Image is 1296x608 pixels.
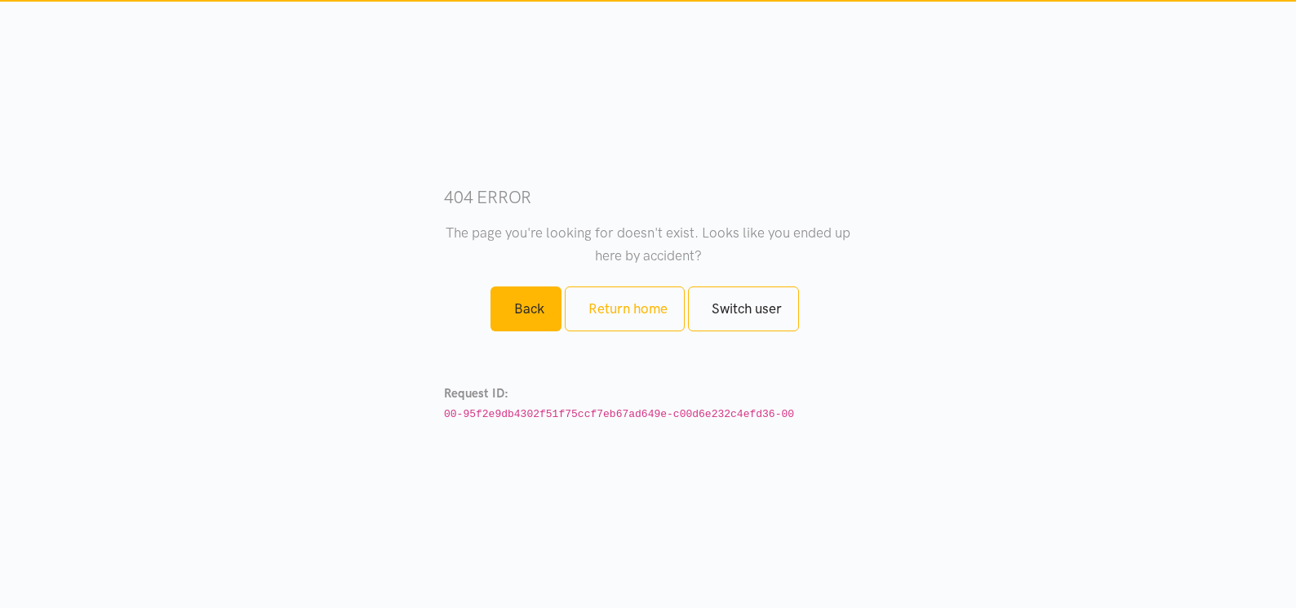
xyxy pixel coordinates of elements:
h3: 404 error [444,185,852,209]
strong: Request ID: [444,386,508,401]
a: Switch user [688,286,799,331]
p: The page you're looking for doesn't exist. Looks like you ended up here by accident? [444,222,852,266]
a: Back [490,286,561,331]
code: 00-95f2e9db4302f51f75ccf7eb67ad649e-c00d6e232c4efd36-00 [444,408,794,420]
a: Return home [565,286,685,331]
